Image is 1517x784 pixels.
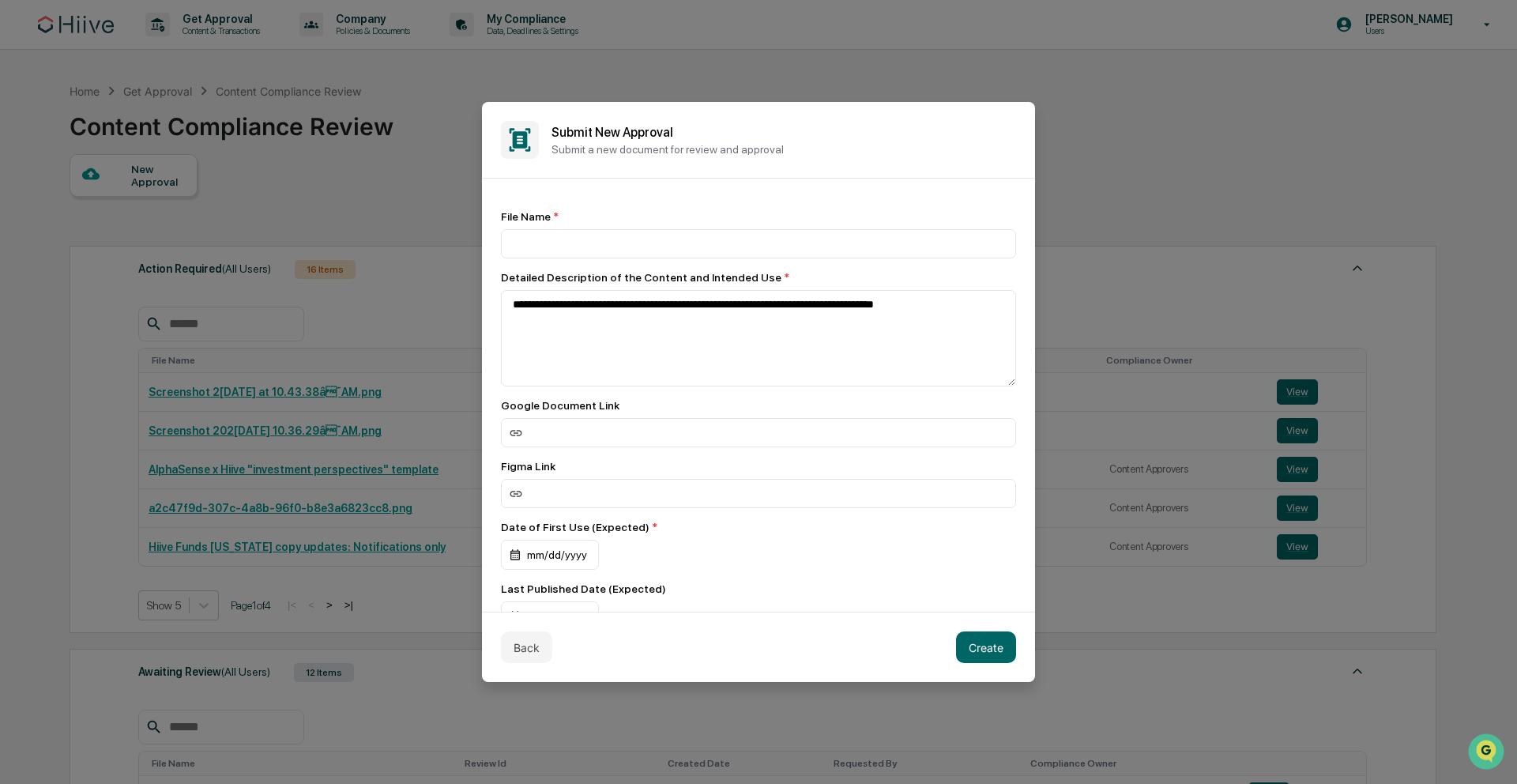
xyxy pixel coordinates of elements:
[956,631,1016,663] button: Create
[269,126,288,145] button: Start new chat
[32,199,102,215] span: Preclearance
[9,223,106,251] a: 🔎Data Lookup
[501,210,1016,223] div: File Name
[501,460,1016,473] div: Figma Link
[111,267,191,280] a: Powered byPylon
[501,540,599,570] div: mm/dd/yyyy
[501,271,1016,284] div: Detailed Description of the Content and Intended Use
[16,201,28,213] div: 🖐️
[9,193,108,221] a: 🖐️Preclearance
[115,201,127,213] div: 🗄️
[32,229,100,245] span: Data Lookup
[108,193,202,221] a: 🗄️Attestations
[130,199,196,215] span: Attestations
[501,399,1016,412] div: Google Document Link
[501,631,552,663] button: Back
[501,582,1016,595] div: Last Published Date (Expected)
[501,601,599,631] div: mm/dd/yyyy
[54,121,259,137] div: Start new chat
[54,137,200,149] div: We're available if you need us!
[16,33,288,58] p: How can we help?
[501,521,1016,533] div: Date of First Use (Expected)
[16,231,28,243] div: 🔎
[157,268,191,280] span: Pylon
[551,125,1016,140] h2: Submit New Approval
[16,121,44,149] img: 1746055101610-c473b297-6a78-478c-a979-82029cc54cd1
[551,143,1016,156] p: Submit a new document for review and approval
[1466,732,1509,775] iframe: Open customer support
